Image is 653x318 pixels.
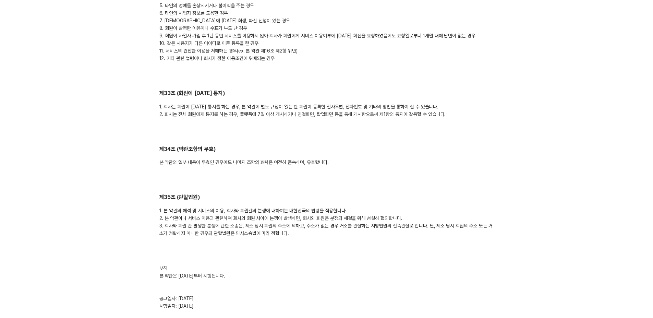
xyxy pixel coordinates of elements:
[159,103,494,118] div: 1. 회사는 회원에 [DATE] 통지를 하는 경우, 본 약관에 별도 규정이 없는 한 회원이 등록한 전자우편, 전화번호 및 기타의 방법을 통하여 할 수 있습니다. 2. 회사는 ...
[159,193,494,201] h2: 제35조 (관할법원)
[159,264,494,310] div: 부칙 본 약관은 [DATE]부터 시행됩니다. 공고일자: [DATE] 시행일자: [DATE]
[159,145,494,153] h2: 제34조 (약관조항의 무효)
[159,207,494,237] div: 1. 본 약관의 해석 및 서비스의 이용, 회사와 회원간의 분쟁에 대하여는 대한민국의 법령을 적용합니다. 2. 본 약관이나 서비스 이용과 관련하여 회사와 회원 사이에 분쟁이 발...
[159,90,494,97] h2: 제33조 (회원에 [DATE] 통지)
[159,158,494,166] div: 본 약관의 일부 내용이 무효인 경우에도 나머지 조항의 효력은 여전히 존속하며, 유효합니다.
